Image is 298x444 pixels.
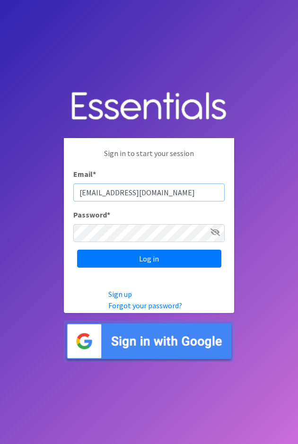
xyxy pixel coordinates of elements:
abbr: required [93,169,96,179]
label: Password [73,209,110,220]
a: Forgot your password? [108,301,182,310]
a: Sign up [108,289,132,299]
input: Log in [77,250,221,268]
p: Sign in to start your session [73,148,225,168]
img: Sign in with Google [64,321,234,362]
label: Email [73,168,96,180]
img: Human Essentials [64,82,234,131]
abbr: required [107,210,110,219]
